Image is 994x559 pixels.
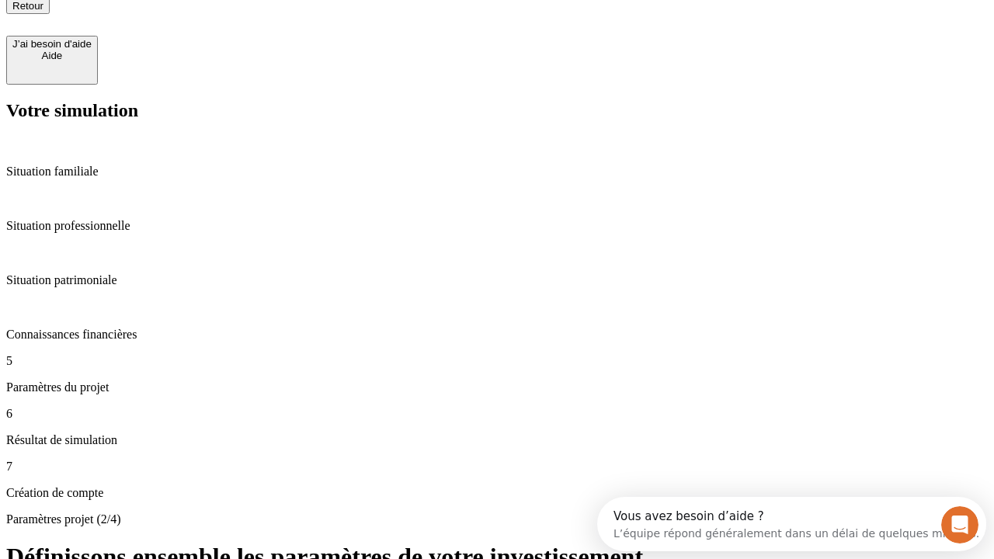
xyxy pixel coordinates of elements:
[16,26,382,42] div: L’équipe répond généralement dans un délai de quelques minutes.
[6,433,988,447] p: Résultat de simulation
[597,497,986,551] iframe: Intercom live chat discovery launcher
[6,36,98,85] button: J’ai besoin d'aideAide
[941,506,978,543] iframe: Intercom live chat
[16,13,382,26] div: Vous avez besoin d’aide ?
[6,165,988,179] p: Situation familiale
[6,407,988,421] p: 6
[6,6,428,49] div: Ouvrir le Messenger Intercom
[6,486,988,500] p: Création de compte
[12,50,92,61] div: Aide
[6,100,988,121] h2: Votre simulation
[6,273,988,287] p: Situation patrimoniale
[6,219,988,233] p: Situation professionnelle
[6,460,988,474] p: 7
[6,354,988,368] p: 5
[6,380,988,394] p: Paramètres du projet
[12,38,92,50] div: J’ai besoin d'aide
[6,512,988,526] p: Paramètres projet (2/4)
[6,328,988,342] p: Connaissances financières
